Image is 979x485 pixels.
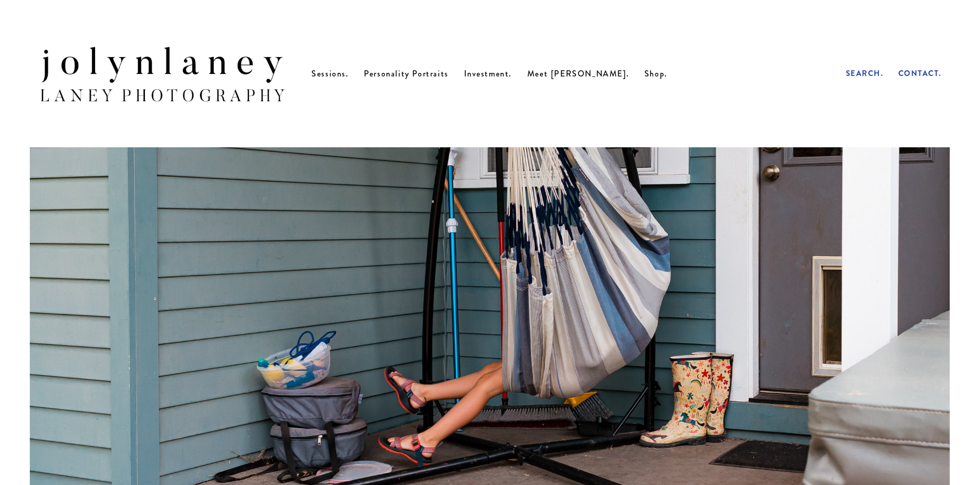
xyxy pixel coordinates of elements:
[464,68,512,80] a: Investment.
[846,68,884,79] a: Search.
[311,68,348,80] a: Sessions.
[29,29,296,118] img: Jolyn Laney | Laney Photography
[898,68,942,79] a: Contact.
[527,68,629,80] a: Meet [PERSON_NAME].
[644,68,668,80] a: Shop.
[364,68,449,80] a: Personality Portraits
